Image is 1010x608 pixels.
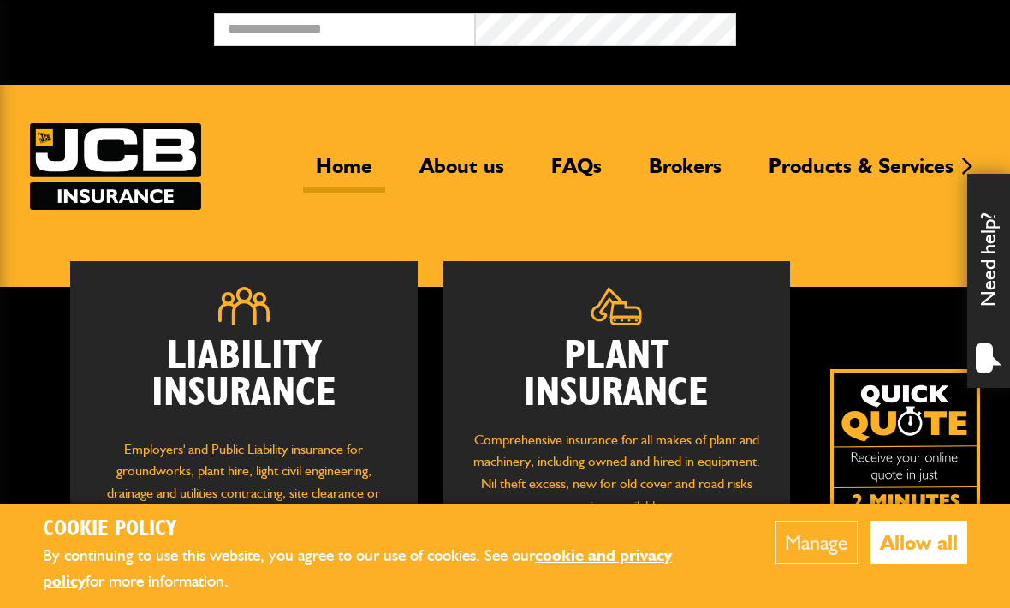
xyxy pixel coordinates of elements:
[830,369,980,519] a: Get your insurance quote isn just 2-minutes
[830,369,980,519] img: Quick Quote
[96,438,392,535] p: Employers' and Public Liability insurance for groundworks, plant hire, light civil engineering, d...
[43,516,723,543] h2: Cookie Policy
[636,153,734,193] a: Brokers
[756,153,966,193] a: Products & Services
[538,153,615,193] a: FAQs
[469,429,765,516] p: Comprehensive insurance for all makes of plant and machinery, including owned and hired in equipm...
[870,521,967,564] button: Allow all
[407,153,517,193] a: About us
[43,543,723,595] p: By continuing to use this website, you agree to our use of cookies. See our for more information.
[736,13,997,39] button: Broker Login
[30,123,201,210] img: JCB Insurance Services logo
[469,338,765,412] h2: Plant Insurance
[96,338,392,421] h2: Liability Insurance
[303,153,385,193] a: Home
[967,174,1010,388] div: Need help?
[30,123,201,210] a: JCB Insurance Services
[775,521,858,564] button: Manage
